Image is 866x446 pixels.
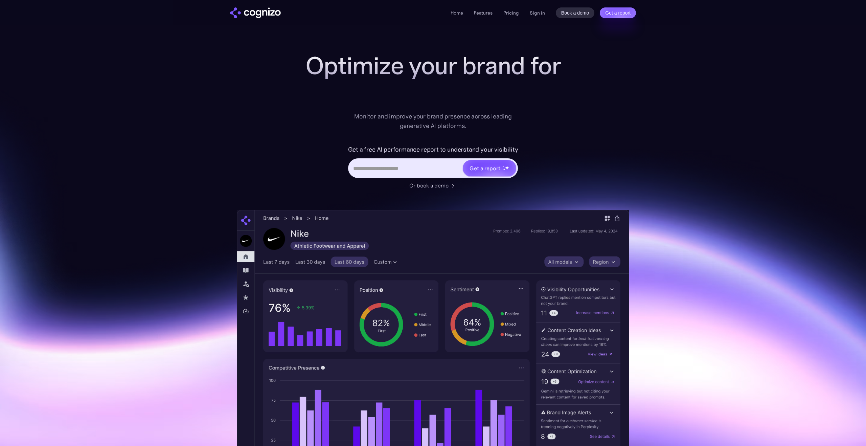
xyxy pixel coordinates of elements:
[600,7,636,18] a: Get a report
[348,144,518,178] form: Hero URL Input Form
[470,164,500,172] div: Get a report
[409,181,449,189] div: Or book a demo
[530,9,545,17] a: Sign in
[230,7,281,18] img: cognizo logo
[503,10,519,16] a: Pricing
[409,181,457,189] a: Or book a demo
[556,7,595,18] a: Book a demo
[348,144,518,155] label: Get a free AI performance report to understand your visibility
[474,10,493,16] a: Features
[230,7,281,18] a: home
[451,10,463,16] a: Home
[462,159,517,177] a: Get a reportstarstarstar
[505,165,509,170] img: star
[298,52,568,79] h1: Optimize your brand for
[503,166,504,167] img: star
[350,112,516,131] div: Monitor and improve your brand presence across leading generative AI platforms.
[503,168,505,171] img: star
